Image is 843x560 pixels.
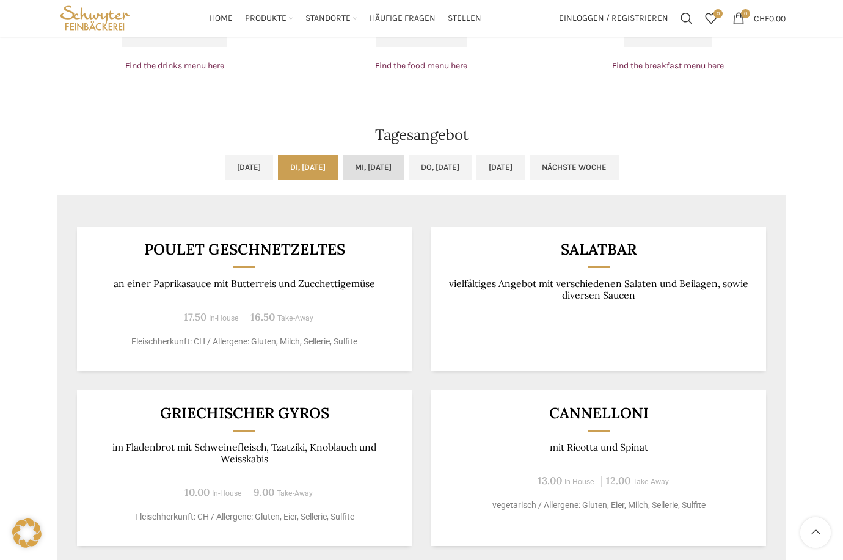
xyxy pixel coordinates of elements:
a: Produkte [245,6,293,31]
h3: Griechischer Gyros [92,405,397,421]
span: Einloggen / Registrieren [559,14,668,23]
span: 17.50 [184,310,206,324]
a: Suchen [674,6,699,31]
span: 0 [713,9,723,18]
span: Stellen [448,13,481,24]
span: Take-Away [277,489,313,498]
a: Häufige Fragen [370,6,436,31]
span: In-House [212,489,242,498]
span: Standorte [305,13,351,24]
span: Take-Away [277,314,313,322]
a: Do, [DATE] [409,155,472,180]
a: Find the drinks menu here [125,60,224,71]
h3: Cannelloni [447,405,751,421]
p: Fleischherkunft: CH / Allergene: Gluten, Milch, Sellerie, Sulfite [92,335,397,348]
a: [DATE] [476,155,525,180]
a: Find the breakfast menu here [612,60,724,71]
a: Find the food menu here [375,60,467,71]
p: vielfältiges Angebot mit verschiedenen Salaten und Beilagen, sowie diversen Saucen [447,278,751,302]
a: Standorte [305,6,357,31]
a: 0 CHF0.00 [726,6,792,31]
span: 0 [741,9,750,18]
span: Home [210,13,233,24]
h3: Poulet Geschnetzeltes [92,242,397,257]
p: an einer Paprikasauce mit Butterreis und Zucchettigemüse [92,278,397,289]
a: [DATE] [225,155,273,180]
span: 13.00 [538,474,562,487]
span: In-House [564,478,594,486]
a: Scroll to top button [800,517,831,548]
span: Take-Away [633,478,669,486]
span: CHF [754,13,769,23]
span: 16.50 [250,310,275,324]
a: Site logo [57,12,133,23]
span: 12.00 [606,474,630,487]
div: Main navigation [139,6,553,31]
a: Nächste Woche [530,155,619,180]
h3: Salatbar [447,242,751,257]
a: Mi, [DATE] [343,155,404,180]
a: Stellen [448,6,481,31]
p: im Fladenbrot mit Schweinefleisch, Tzatziki, Knoblauch und Weisskabis [92,442,397,465]
span: 9.00 [254,485,274,499]
bdi: 0.00 [754,13,786,23]
span: Produkte [245,13,286,24]
span: 10.00 [184,485,210,499]
a: 0 [699,6,723,31]
span: Häufige Fragen [370,13,436,24]
a: Einloggen / Registrieren [553,6,674,31]
span: In-House [209,314,239,322]
a: Home [210,6,233,31]
h2: Tagesangebot [57,128,786,142]
a: Di, [DATE] [278,155,338,180]
p: Fleischherkunft: CH / Allergene: Gluten, Eier, Sellerie, Sulfite [92,511,397,523]
div: Meine Wunschliste [699,6,723,31]
p: mit Ricotta und Spinat [447,442,751,453]
p: vegetarisch / Allergene: Gluten, Eier, Milch, Sellerie, Sulfite [447,499,751,512]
